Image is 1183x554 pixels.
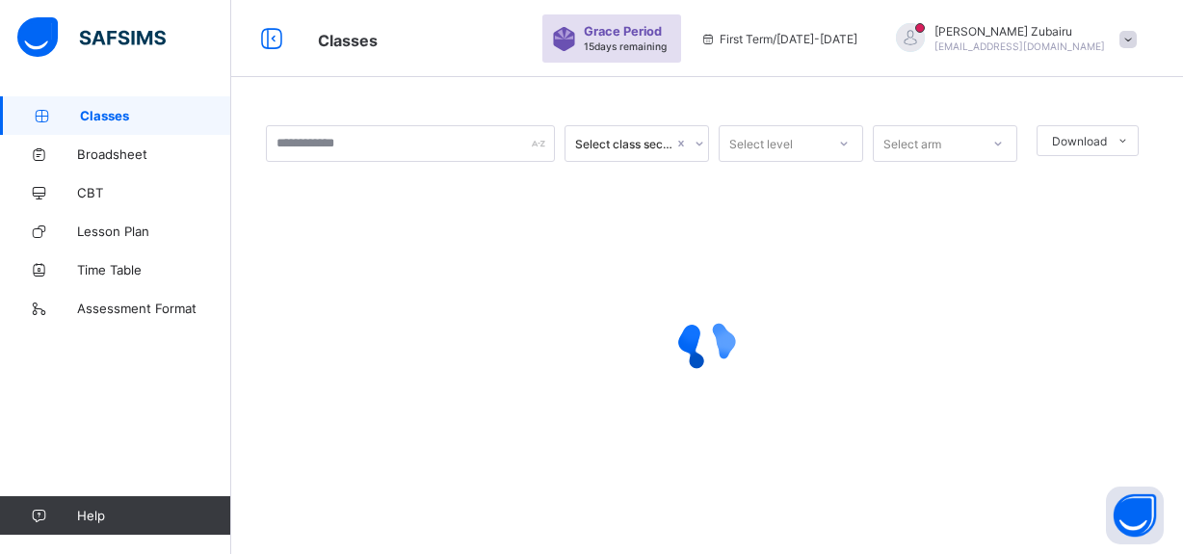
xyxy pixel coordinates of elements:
[552,27,576,51] img: sticker-purple.71386a28dfed39d6af7621340158ba97.svg
[318,31,378,50] span: Classes
[80,108,231,123] span: Classes
[729,125,793,162] div: Select level
[584,24,662,39] span: Grace Period
[877,23,1146,55] div: UmarZubairu
[1106,487,1164,544] button: Open asap
[584,40,667,52] span: 15 days remaining
[77,185,231,200] span: CBT
[77,262,231,277] span: Time Table
[934,24,1105,39] span: [PERSON_NAME] Zubairu
[77,224,231,239] span: Lesson Plan
[1052,134,1107,148] span: Download
[934,40,1105,52] span: [EMAIL_ADDRESS][DOMAIN_NAME]
[575,137,673,151] div: Select class section
[77,146,231,162] span: Broadsheet
[77,508,230,523] span: Help
[17,17,166,58] img: safsims
[700,32,857,46] span: session/term information
[77,301,231,316] span: Assessment Format
[883,125,941,162] div: Select arm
